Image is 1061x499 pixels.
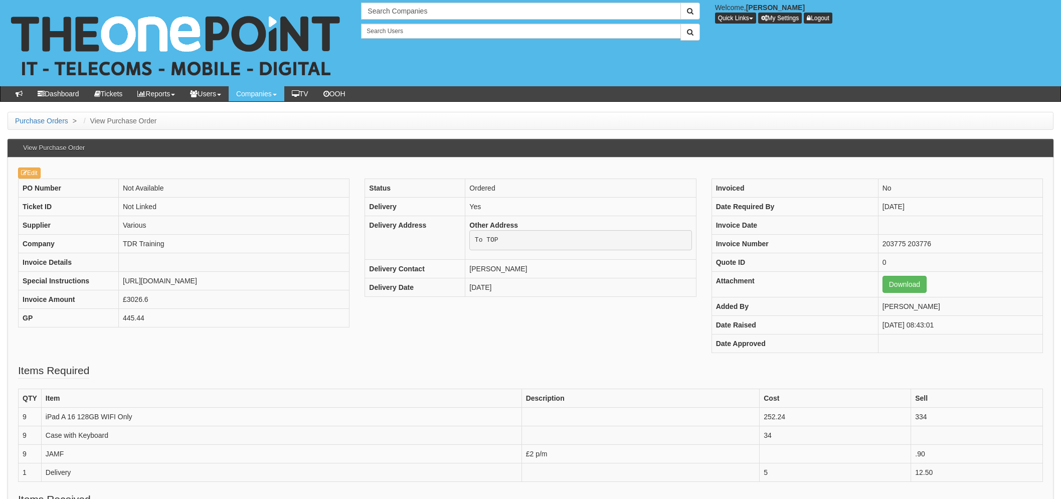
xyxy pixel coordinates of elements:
th: Date Approved [712,335,878,353]
td: iPad A 16 128GB WIFI Only [41,408,521,426]
td: No [878,179,1042,198]
td: 445.44 [119,309,349,327]
td: Delivery [41,463,521,482]
th: Invoice Number [712,235,878,253]
pre: To TOP [469,230,691,250]
a: Purchase Orders [15,117,68,125]
a: Companies [229,86,284,101]
td: Not Available [119,179,349,198]
th: Delivery Contact [365,259,465,278]
td: [PERSON_NAME] [878,297,1042,316]
a: OOH [316,86,353,101]
td: £2 p/m [521,445,760,463]
b: [PERSON_NAME] [746,4,805,12]
div: Welcome, [708,3,1061,24]
td: [PERSON_NAME] [465,259,696,278]
th: Date Raised [712,316,878,335]
th: Added By [712,297,878,316]
a: Dashboard [30,86,87,101]
td: 12.50 [911,463,1043,482]
input: Search Users [361,24,680,39]
a: Tickets [87,86,130,101]
td: £3026.6 [119,290,349,309]
span: > [70,117,79,125]
td: Ordered [465,179,696,198]
th: Delivery Address [365,216,465,260]
td: 0 [878,253,1042,272]
legend: Items Required [18,363,89,379]
td: TDR Training [119,235,349,253]
th: Delivery [365,198,465,216]
th: Item [41,389,521,408]
input: Search Companies [361,3,680,20]
td: 252.24 [760,408,911,426]
li: View Purchase Order [81,116,157,126]
td: 5 [760,463,911,482]
h3: View Purchase Order [18,139,90,156]
td: [DATE] [878,198,1042,216]
td: 34 [760,426,911,445]
a: Edit [18,168,41,179]
b: Other Address [469,221,518,229]
td: Various [119,216,349,235]
a: Users [183,86,229,101]
button: Quick Links [715,13,756,24]
th: Invoice Details [19,253,119,272]
th: Quote ID [712,253,878,272]
td: .90 [911,445,1043,463]
th: Description [521,389,760,408]
td: 334 [911,408,1043,426]
th: PO Number [19,179,119,198]
th: Ticket ID [19,198,119,216]
th: Invoice Date [712,216,878,235]
td: [URL][DOMAIN_NAME] [119,272,349,290]
td: 9 [19,445,42,463]
td: Not Linked [119,198,349,216]
td: Yes [465,198,696,216]
a: Logout [804,13,832,24]
td: JAMF [41,445,521,463]
th: Delivery Date [365,278,465,296]
th: Cost [760,389,911,408]
th: Company [19,235,119,253]
td: 203775 203776 [878,235,1042,253]
a: My Settings [758,13,802,24]
td: [DATE] [465,278,696,296]
td: 9 [19,426,42,445]
th: Special Instructions [19,272,119,290]
th: Date Required By [712,198,878,216]
a: TV [284,86,316,101]
a: Download [882,276,927,293]
th: Invoice Amount [19,290,119,309]
td: 1 [19,463,42,482]
th: Sell [911,389,1043,408]
td: 9 [19,408,42,426]
a: Reports [130,86,183,101]
th: Invoiced [712,179,878,198]
th: GP [19,309,119,327]
td: Case with Keyboard [41,426,521,445]
th: QTY [19,389,42,408]
th: Status [365,179,465,198]
th: Supplier [19,216,119,235]
td: [DATE] 08:43:01 [878,316,1042,335]
th: Attachment [712,272,878,297]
